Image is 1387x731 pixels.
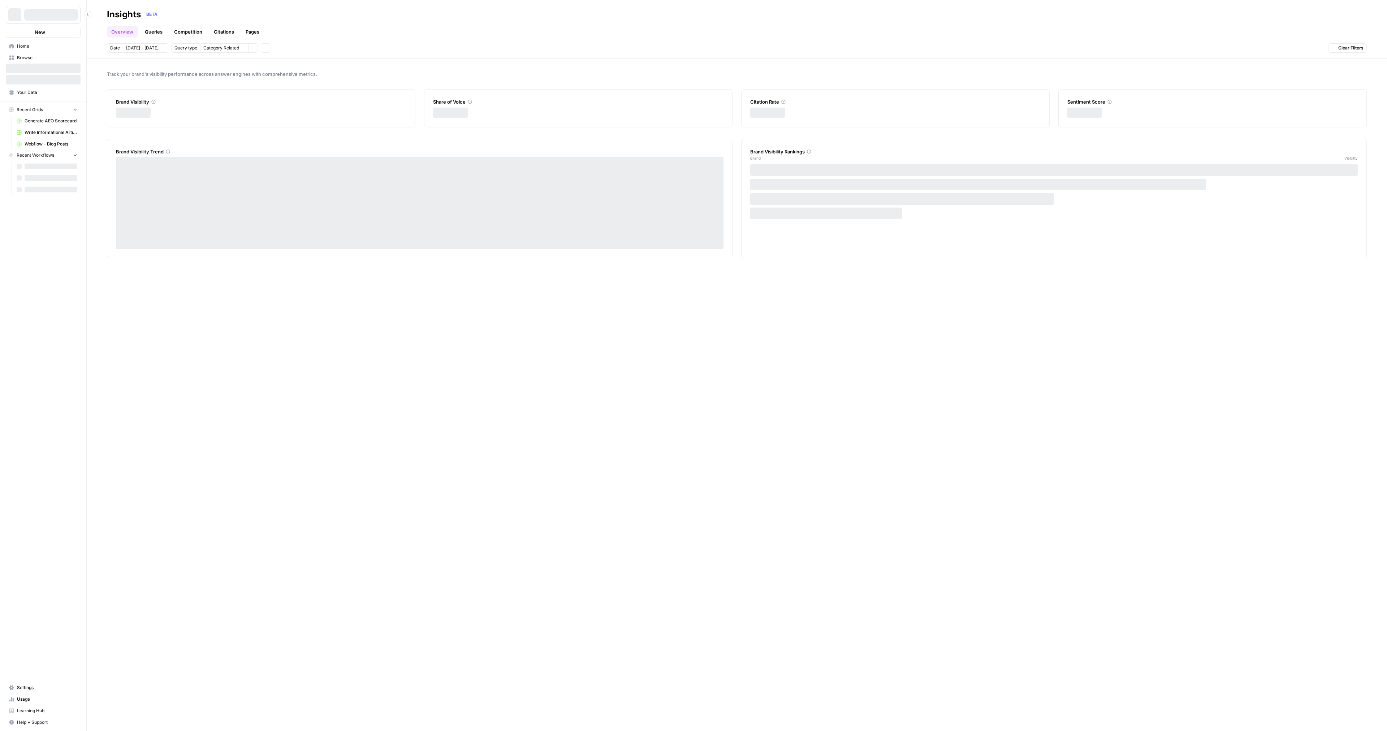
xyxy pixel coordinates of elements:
[1328,43,1367,53] button: Clear Filters
[107,26,138,38] a: Overview
[141,26,167,38] a: Queries
[750,155,761,161] span: Brand
[107,70,1367,78] span: Track your brand's visibility performance across answer engines with comprehensive metrics.
[17,152,54,158] span: Recent Workflows
[17,696,77,702] span: Usage
[17,708,77,714] span: Learning Hub
[17,684,77,691] span: Settings
[123,43,168,53] button: [DATE] - [DATE]
[17,89,77,96] span: Your Data
[209,26,238,38] a: Citations
[25,129,77,136] span: Write Informational Article
[110,45,120,51] span: Date
[13,127,81,138] a: Write Informational Article
[1344,155,1358,161] span: Visibility
[126,45,159,51] span: [DATE] - [DATE]
[241,26,264,38] a: Pages
[116,98,406,105] div: Brand Visibility
[13,138,81,150] a: Webflow - Blog Posts
[6,104,81,115] button: Recent Grids
[1067,98,1358,105] div: Sentiment Score
[17,43,77,49] span: Home
[17,106,43,113] span: Recent Grids
[6,40,81,52] a: Home
[13,115,81,127] a: Generate AEO Scorecard
[17,55,77,61] span: Browse
[750,98,1041,105] div: Citation Rate
[6,705,81,717] a: Learning Hub
[750,148,1358,155] div: Brand Visibility Rankings
[6,27,81,38] button: New
[200,43,249,53] button: Category Related
[170,26,207,38] a: Competition
[6,717,81,728] button: Help + Support
[35,29,45,36] span: New
[116,148,723,155] div: Brand Visibility Trend
[107,9,141,20] div: Insights
[203,45,239,51] span: Category Related
[6,150,81,161] button: Recent Workflows
[17,719,77,726] span: Help + Support
[6,52,81,64] a: Browse
[25,118,77,124] span: Generate AEO Scorecard
[6,682,81,693] a: Settings
[144,11,160,18] div: BETA
[433,98,723,105] div: Share of Voice
[25,141,77,147] span: Webflow - Blog Posts
[6,87,81,98] a: Your Data
[1338,45,1364,51] span: Clear Filters
[6,693,81,705] a: Usage
[174,45,197,51] span: Query type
